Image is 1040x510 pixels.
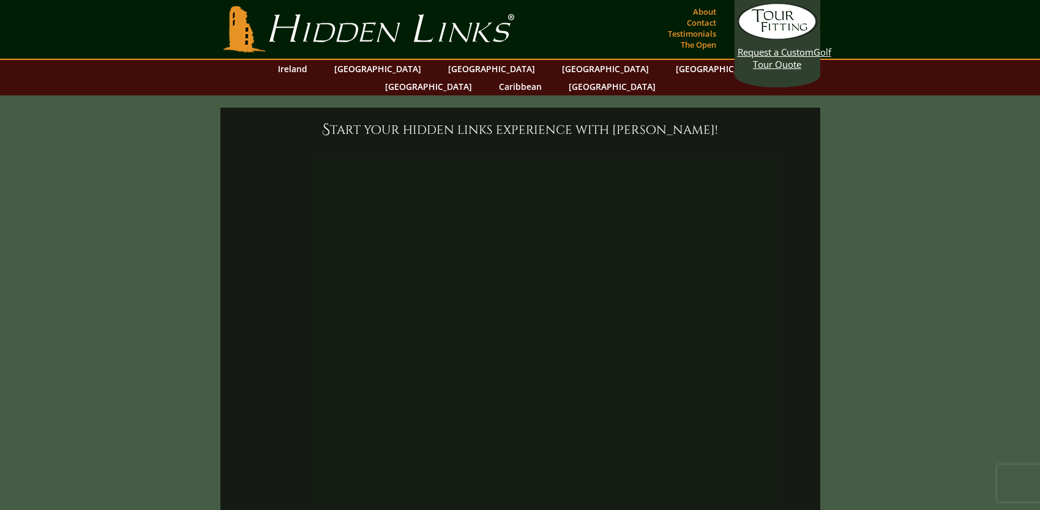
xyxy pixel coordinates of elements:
h6: Start your Hidden Links experience with [PERSON_NAME]! [233,120,808,139]
a: [GEOGRAPHIC_DATA] [442,60,541,78]
a: [GEOGRAPHIC_DATA] [670,60,769,78]
a: Contact [684,14,719,31]
iframe: Start your Hidden Links experience with Sir Nick! [233,147,808,470]
a: Request a CustomGolf Tour Quote [738,3,817,70]
span: Request a Custom [738,46,814,58]
a: [GEOGRAPHIC_DATA] [563,78,662,95]
a: Ireland [272,60,313,78]
a: [GEOGRAPHIC_DATA] [556,60,655,78]
a: Testimonials [665,25,719,42]
a: The Open [678,36,719,53]
a: [GEOGRAPHIC_DATA] [328,60,427,78]
a: About [690,3,719,20]
a: [GEOGRAPHIC_DATA] [379,78,478,95]
a: Caribbean [493,78,548,95]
